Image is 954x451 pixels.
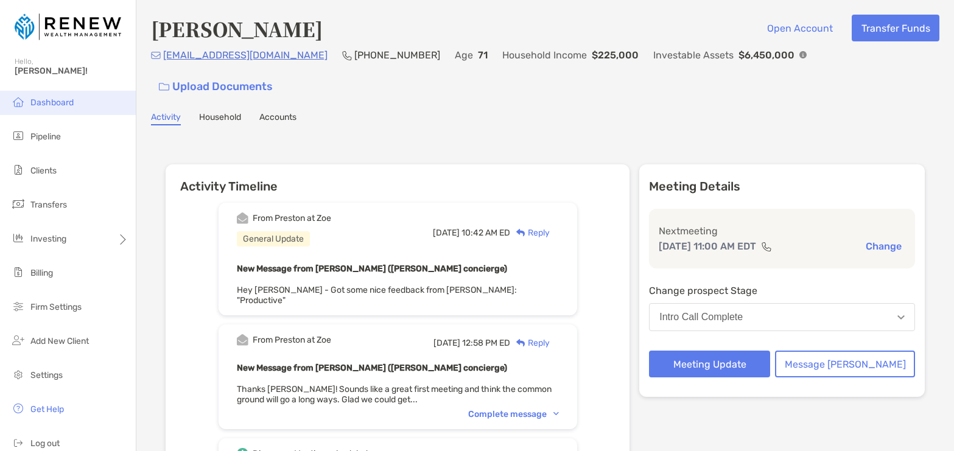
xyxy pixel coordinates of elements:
[649,303,915,331] button: Intro Call Complete
[862,240,905,253] button: Change
[455,47,473,63] p: Age
[354,47,440,63] p: [PHONE_NUMBER]
[159,83,169,91] img: button icon
[30,200,67,210] span: Transfers
[342,51,352,60] img: Phone Icon
[461,228,510,238] span: 10:42 AM ED
[799,51,807,58] img: Info Icon
[11,128,26,143] img: pipeline icon
[433,338,460,348] span: [DATE]
[30,97,74,108] span: Dashboard
[478,47,488,63] p: 71
[11,265,26,279] img: billing icon
[649,351,770,377] button: Meeting Update
[237,264,507,274] b: New Message from [PERSON_NAME] ([PERSON_NAME] concierge)
[649,283,915,298] p: Change prospect Stage
[11,299,26,313] img: firm-settings icon
[30,302,82,312] span: Firm Settings
[15,66,128,76] span: [PERSON_NAME]!
[502,47,587,63] p: Household Income
[659,312,743,323] div: Intro Call Complete
[237,334,248,346] img: Event icon
[253,335,331,345] div: From Preston at Zoe
[199,112,241,125] a: Household
[11,231,26,245] img: investing icon
[237,384,552,405] span: Thanks [PERSON_NAME]! Sounds like a great first meeting and think the common ground will go a lon...
[659,239,756,254] p: [DATE] 11:00 AM EDT
[30,234,66,244] span: Investing
[852,15,939,41] button: Transfer Funds
[11,401,26,416] img: get-help icon
[757,15,842,41] button: Open Account
[11,163,26,177] img: clients icon
[11,94,26,109] img: dashboard icon
[468,409,559,419] div: Complete message
[775,351,915,377] button: Message [PERSON_NAME]
[11,367,26,382] img: settings icon
[259,112,296,125] a: Accounts
[738,47,794,63] p: $6,450,000
[30,336,89,346] span: Add New Client
[237,363,507,373] b: New Message from [PERSON_NAME] ([PERSON_NAME] concierge)
[659,223,905,239] p: Next meeting
[11,333,26,348] img: add_new_client icon
[11,435,26,450] img: logout icon
[151,52,161,59] img: Email Icon
[237,231,310,246] div: General Update
[151,74,281,100] a: Upload Documents
[166,164,630,194] h6: Activity Timeline
[15,5,121,49] img: Zoe Logo
[30,166,57,176] span: Clients
[592,47,639,63] p: $225,000
[237,285,517,306] span: Hey [PERSON_NAME] - Got some nice feedback from [PERSON_NAME]: "Productive"
[30,370,63,380] span: Settings
[163,47,328,63] p: [EMAIL_ADDRESS][DOMAIN_NAME]
[510,226,550,239] div: Reply
[510,337,550,349] div: Reply
[516,229,525,237] img: Reply icon
[237,212,248,224] img: Event icon
[761,242,772,251] img: communication type
[649,179,915,194] p: Meeting Details
[462,338,510,348] span: 12:58 PM ED
[30,268,53,278] span: Billing
[433,228,460,238] span: [DATE]
[151,112,181,125] a: Activity
[653,47,734,63] p: Investable Assets
[30,404,64,414] span: Get Help
[30,438,60,449] span: Log out
[897,315,905,320] img: Open dropdown arrow
[151,15,323,43] h4: [PERSON_NAME]
[553,412,559,416] img: Chevron icon
[253,213,331,223] div: From Preston at Zoe
[30,131,61,142] span: Pipeline
[516,339,525,347] img: Reply icon
[11,197,26,211] img: transfers icon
